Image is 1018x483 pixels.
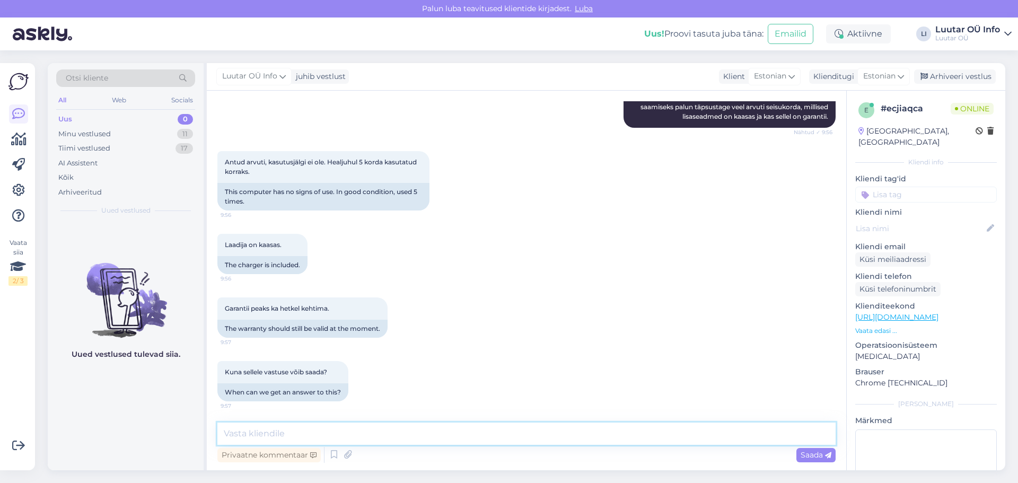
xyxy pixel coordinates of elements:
[719,71,745,82] div: Klient
[217,448,321,462] div: Privaatne kommentaar
[855,207,997,218] p: Kliendi nimi
[644,29,664,39] b: Uus!
[855,366,997,377] p: Brauser
[8,238,28,286] div: Vaata siia
[222,71,277,82] span: Luutar OÜ Info
[754,71,786,82] span: Estonian
[644,28,763,40] div: Proovi tasuta juba täna:
[855,301,997,312] p: Klienditeekond
[856,223,985,234] input: Lisa nimi
[8,72,29,92] img: Askly Logo
[8,276,28,286] div: 2 / 3
[951,103,994,115] span: Online
[768,24,813,44] button: Emailid
[72,349,180,360] p: Uued vestlused tulevad siia.
[855,351,997,362] p: [MEDICAL_DATA]
[640,93,830,120] span: Aitäh lingi eest! Vaatame selle üle. Täpsema hinnangu saamiseks palun täpsustage veel arvuti seis...
[221,275,260,283] span: 9:56
[175,143,193,154] div: 17
[292,71,346,82] div: juhib vestlust
[935,25,1012,42] a: Luutar OÜ InfoLuutar OÜ
[914,69,996,84] div: Arhiveeri vestlus
[858,126,976,148] div: [GEOGRAPHIC_DATA], [GEOGRAPHIC_DATA]
[58,114,72,125] div: Uus
[855,157,997,167] div: Kliendi info
[225,158,418,175] span: Antud arvuti, kasutusjälgi ei ole. Healjuhul 5 korda kasutatud korraks.
[178,114,193,125] div: 0
[826,24,891,43] div: Aktiivne
[58,172,74,183] div: Kõik
[169,93,195,107] div: Socials
[58,158,98,169] div: AI Assistent
[58,129,111,139] div: Minu vestlused
[935,25,1000,34] div: Luutar OÜ Info
[855,326,997,336] p: Vaata edasi ...
[809,71,854,82] div: Klienditugi
[101,206,151,215] span: Uued vestlused
[855,377,997,389] p: Chrome [TECHNICAL_ID]
[801,450,831,460] span: Saada
[217,383,348,401] div: When can we get an answer to this?
[217,320,388,338] div: The warranty should still be valid at the moment.
[793,128,832,136] span: Nähtud ✓ 9:56
[916,27,931,41] div: LI
[855,187,997,203] input: Lisa tag
[48,244,204,339] img: No chats
[855,415,997,426] p: Märkmed
[572,4,596,13] span: Luba
[864,106,868,114] span: e
[58,143,110,154] div: Tiimi vestlused
[855,173,997,185] p: Kliendi tag'id
[863,71,896,82] span: Estonian
[855,312,938,322] a: [URL][DOMAIN_NAME]
[881,102,951,115] div: # ecjiaqca
[217,256,308,274] div: The charger is included.
[66,73,108,84] span: Otsi kliente
[58,187,102,198] div: Arhiveeritud
[225,241,282,249] span: Laadija on kaasas.
[855,340,997,351] p: Operatsioonisüsteem
[855,241,997,252] p: Kliendi email
[225,368,327,376] span: Kuna sellele vastuse võib saada?
[56,93,68,107] div: All
[217,183,429,210] div: This computer has no signs of use. In good condition, used 5 times.
[855,399,997,409] div: [PERSON_NAME]
[221,338,260,346] span: 9:57
[221,211,260,219] span: 9:56
[110,93,128,107] div: Web
[225,304,329,312] span: Garantii peaks ka hetkel kehtima.
[855,271,997,282] p: Kliendi telefon
[177,129,193,139] div: 11
[221,402,260,410] span: 9:57
[855,282,941,296] div: Küsi telefoninumbrit
[855,252,931,267] div: Küsi meiliaadressi
[935,34,1000,42] div: Luutar OÜ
